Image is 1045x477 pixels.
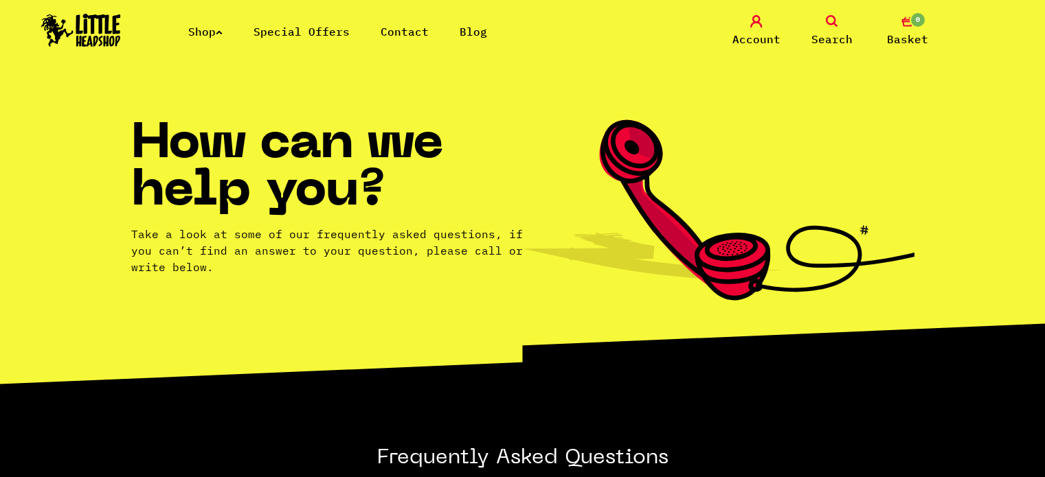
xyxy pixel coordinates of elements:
a: Shop [188,25,223,38]
a: Special Offers [254,25,350,38]
span: 0 [910,12,926,28]
h2: Frequently Asked Questions [131,445,914,472]
h1: How can we help you? [131,121,523,216]
a: Blog [460,25,487,38]
a: Search [798,15,866,47]
span: Basket [887,31,928,47]
a: Contact [381,25,429,38]
a: 0 Basket [873,15,942,47]
span: Search [811,31,853,47]
img: Little Head Shop Logo [41,14,121,47]
span: Account [732,31,780,47]
p: Take a look at some of our frequently asked questions, if you can’t find an answer to your questi... [131,226,523,275]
